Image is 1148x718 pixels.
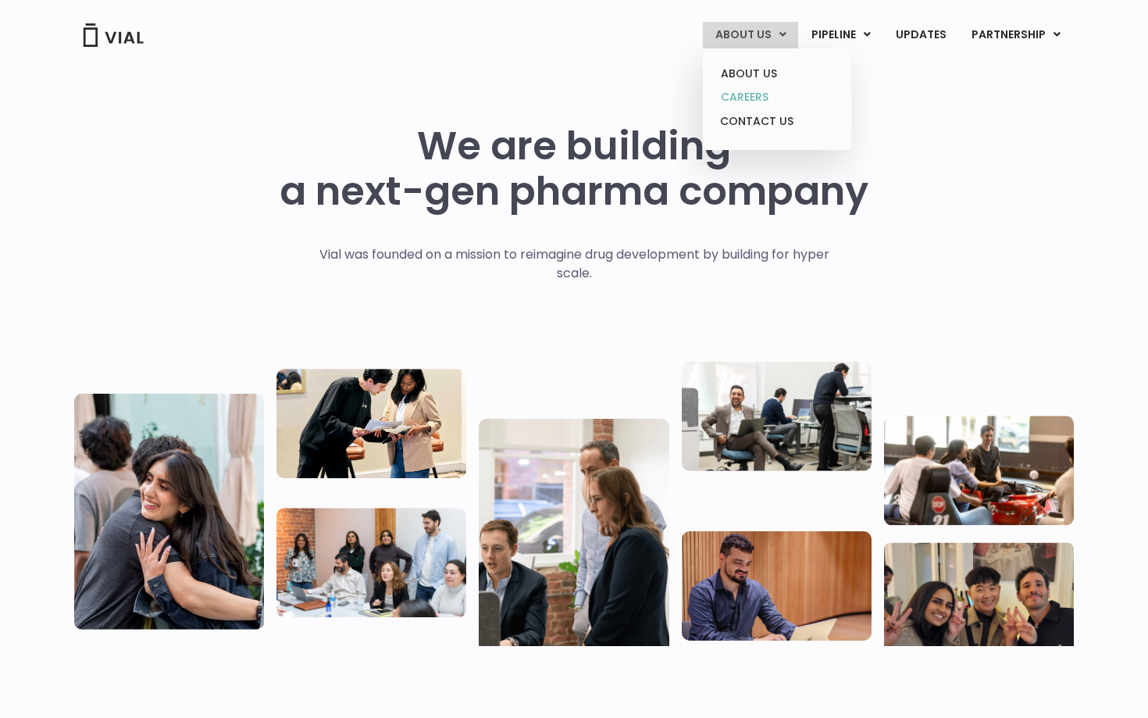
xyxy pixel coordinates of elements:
h1: We are building a next-gen pharma company [280,123,868,214]
img: Group of three people standing around a computer looking at the screen [479,419,668,655]
a: ABOUT US [708,62,845,86]
img: Two people looking at a paper talking. [276,369,466,478]
a: CONTACT US [708,109,845,134]
a: PIPELINEMenu Toggle [799,22,882,48]
p: Vial was founded on a mission to reimagine drug development by building for hyper scale. [303,245,846,283]
img: Vial Life [74,393,264,629]
img: Three people working in an office [682,361,872,470]
a: PARTNERSHIPMenu Toggle [959,22,1073,48]
a: ABOUT USMenu Toggle [703,22,798,48]
img: Eight people standing and sitting in an office [276,508,466,617]
img: Group of 3 people smiling holding up the peace sign [884,542,1074,655]
img: Group of people playing whirlyball [884,416,1074,525]
img: Vial Logo [82,23,144,47]
a: UPDATES [883,22,958,48]
img: Man working at a computer [682,531,872,641]
a: CAREERS [708,85,845,109]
